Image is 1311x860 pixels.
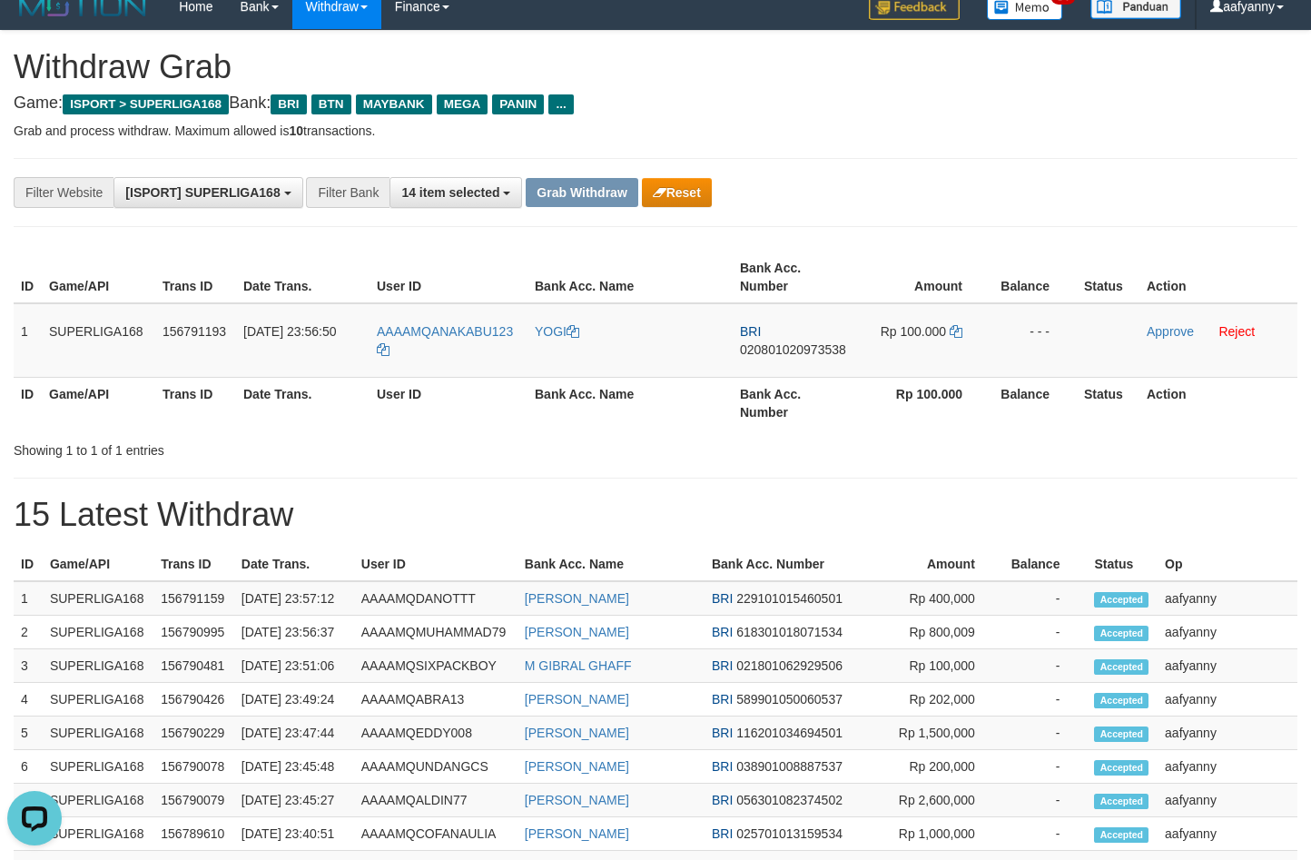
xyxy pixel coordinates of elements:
[1094,626,1148,641] span: Accepted
[1094,659,1148,675] span: Accepted
[879,548,1002,581] th: Amount
[525,759,629,774] a: [PERSON_NAME]
[1158,616,1297,649] td: aafyanny
[1158,649,1297,683] td: aafyanny
[354,750,517,784] td: AAAAMQUNDANGCS
[736,826,843,841] span: Copy 025701013159534 to clipboard
[43,581,153,616] td: SUPERLIGA168
[234,784,354,817] td: [DATE] 23:45:27
[712,658,733,673] span: BRI
[234,649,354,683] td: [DATE] 23:51:06
[14,581,43,616] td: 1
[527,252,733,303] th: Bank Acc. Name
[354,784,517,817] td: AAAAMQALDIN77
[1094,592,1148,608] span: Accepted
[1002,683,1088,717] td: -
[950,324,962,339] a: Copy 100000 to clipboard
[879,616,1002,649] td: Rp 800,009
[356,94,432,114] span: MAYBANK
[306,177,389,208] div: Filter Bank
[155,377,236,429] th: Trans ID
[1094,727,1148,742] span: Accepted
[517,548,705,581] th: Bank Acc. Name
[43,683,153,717] td: SUPERLIGA168
[1002,750,1088,784] td: -
[525,625,629,639] a: [PERSON_NAME]
[153,784,233,817] td: 156790079
[370,252,527,303] th: User ID
[14,94,1297,113] h4: Game: Bank:
[311,94,351,114] span: BTN
[153,649,233,683] td: 156790481
[14,548,43,581] th: ID
[548,94,573,114] span: ...
[354,616,517,649] td: AAAAMQMUHAMMAD79
[879,581,1002,616] td: Rp 400,000
[535,324,579,339] a: YOGI
[1094,827,1148,843] span: Accepted
[14,122,1297,140] p: Grab and process withdraw. Maximum allowed is transactions.
[879,683,1002,717] td: Rp 202,000
[712,625,733,639] span: BRI
[14,377,42,429] th: ID
[712,793,733,807] span: BRI
[389,177,522,208] button: 14 item selected
[14,177,113,208] div: Filter Website
[42,252,155,303] th: Game/API
[712,826,733,841] span: BRI
[712,726,733,740] span: BRI
[14,497,1297,533] h1: 15 Latest Withdraw
[1139,252,1297,303] th: Action
[733,252,859,303] th: Bank Acc. Number
[1077,377,1139,429] th: Status
[155,252,236,303] th: Trans ID
[712,591,733,606] span: BRI
[370,377,527,429] th: User ID
[234,616,354,649] td: [DATE] 23:56:37
[525,692,629,707] a: [PERSON_NAME]
[43,548,153,581] th: Game/API
[736,692,843,707] span: Copy 589901050060537 to clipboard
[740,324,761,339] span: BRI
[43,616,153,649] td: SUPERLIGA168
[14,717,43,750] td: 5
[1087,548,1158,581] th: Status
[271,94,306,114] span: BRI
[7,7,62,62] button: Open LiveChat chat widget
[859,377,990,429] th: Rp 100.000
[43,817,153,851] td: SUPERLIGA168
[14,49,1297,85] h1: Withdraw Grab
[14,750,43,784] td: 6
[879,649,1002,683] td: Rp 100,000
[113,177,302,208] button: [ISPORT] SUPERLIGA168
[1094,760,1148,776] span: Accepted
[234,717,354,750] td: [DATE] 23:47:44
[354,581,517,616] td: AAAAMQDANOTTT
[14,434,533,460] div: Showing 1 to 1 of 1 entries
[525,658,632,673] a: M GIBRAL GHAFF
[153,817,233,851] td: 156789610
[1002,784,1088,817] td: -
[1002,717,1088,750] td: -
[14,649,43,683] td: 3
[990,303,1077,378] td: - - -
[125,185,280,200] span: [ISPORT] SUPERLIGA168
[1158,817,1297,851] td: aafyanny
[401,185,499,200] span: 14 item selected
[437,94,488,114] span: MEGA
[234,817,354,851] td: [DATE] 23:40:51
[236,252,370,303] th: Date Trans.
[236,377,370,429] th: Date Trans.
[14,303,42,378] td: 1
[1002,548,1088,581] th: Balance
[736,759,843,774] span: Copy 038901008887537 to clipboard
[525,726,629,740] a: [PERSON_NAME]
[1002,581,1088,616] td: -
[153,750,233,784] td: 156790078
[1158,581,1297,616] td: aafyanny
[879,717,1002,750] td: Rp 1,500,000
[43,784,153,817] td: SUPERLIGA168
[859,252,990,303] th: Amount
[1147,324,1194,339] a: Approve
[289,124,303,138] strong: 10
